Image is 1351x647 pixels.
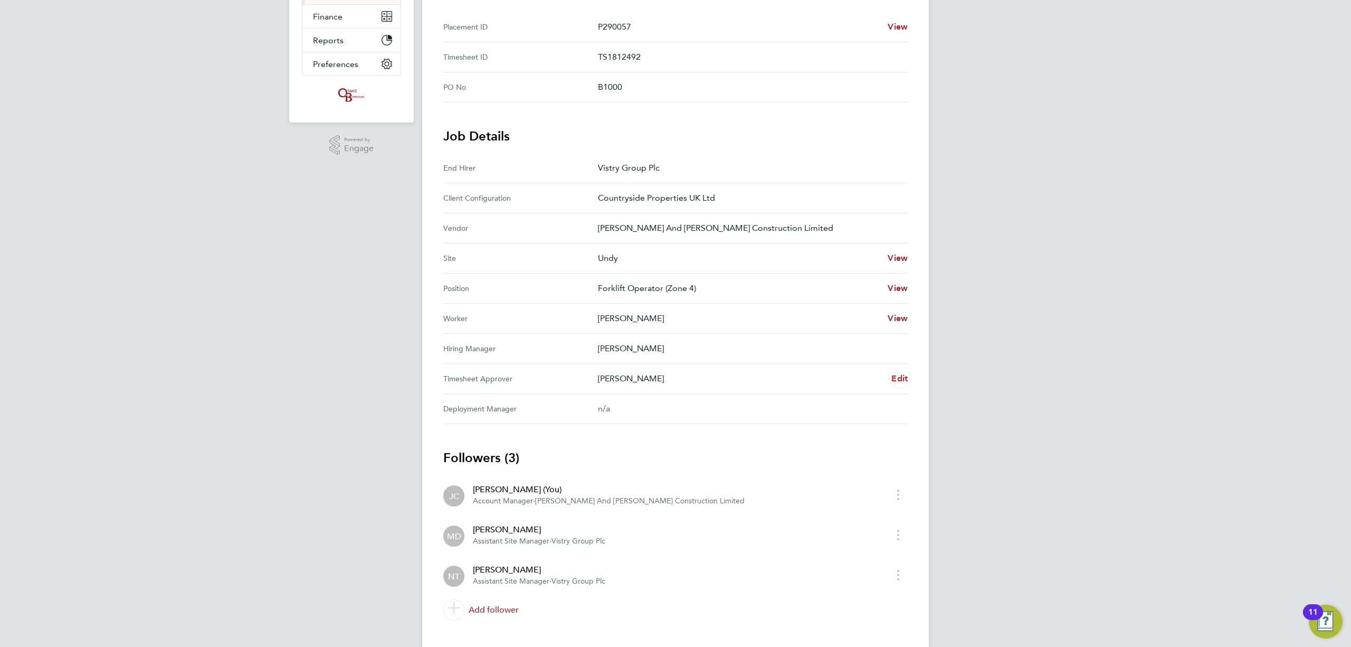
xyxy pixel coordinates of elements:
[549,537,551,546] span: ·
[598,252,879,265] p: Undy
[888,313,908,323] span: View
[443,485,464,507] div: James Crawley (You)
[598,402,891,415] div: n/a
[302,29,401,52] button: Reports
[889,486,908,503] button: timesheet menu
[598,81,899,93] p: B1000
[443,402,598,415] div: Deployment Manager
[449,490,459,502] span: JC
[443,526,464,547] div: Mark Doyle
[344,144,374,153] span: Engage
[888,22,908,32] span: View
[443,282,598,295] div: Position
[598,222,899,235] p: [PERSON_NAME] And [PERSON_NAME] Construction Limited
[443,595,908,625] a: Add follower
[888,283,908,293] span: View
[313,12,342,22] span: Finance
[549,577,551,586] span: ·
[443,21,598,33] div: Placement ID
[473,483,745,496] div: [PERSON_NAME] (You)
[888,253,908,263] span: View
[443,342,598,355] div: Hiring Manager
[551,537,605,546] span: Vistry Group Plc
[473,537,549,546] span: Assistant Site Manager
[443,449,908,466] h3: Followers (3)
[598,312,879,325] p: [PERSON_NAME]
[888,282,908,295] a: View
[448,570,460,582] span: NT
[447,530,461,542] span: MD
[443,252,598,265] div: Site
[443,81,598,93] div: PO No
[891,373,908,383] span: Edit
[598,282,879,295] p: Forklift Operator (Zone 4)
[598,192,899,204] p: Countryside Properties UK Ltd
[473,564,605,576] div: [PERSON_NAME]
[888,312,908,325] a: View
[889,567,908,583] button: timesheet menu
[473,496,533,505] span: Account Manager
[598,162,899,174] p: Vistry Group Plc
[473,577,549,586] span: Assistant Site Manager
[598,372,883,385] p: [PERSON_NAME]
[443,222,598,235] div: Vendor
[891,372,908,385] a: Edit
[344,135,374,144] span: Powered by
[598,342,899,355] p: [PERSON_NAME]
[1308,612,1318,626] div: 11
[598,21,879,33] p: P290057
[473,523,605,536] div: [PERSON_NAME]
[533,496,535,505] span: ·
[329,135,374,155] a: Powered byEngage
[888,252,908,265] a: View
[302,5,401,28] button: Finance
[443,566,464,587] div: Nathan Turner
[302,87,401,104] a: Go to home page
[888,21,908,33] a: View
[535,496,745,505] span: [PERSON_NAME] And [PERSON_NAME] Construction Limited
[551,577,605,586] span: Vistry Group Plc
[889,527,908,543] button: timesheet menu
[443,372,598,385] div: Timesheet Approver
[598,51,899,63] p: TS1812492
[313,35,344,45] span: Reports
[1309,605,1343,639] button: Open Resource Center, 11 new notifications
[443,51,598,63] div: Timesheet ID
[443,162,598,174] div: End Hirer
[302,52,401,76] button: Preferences
[336,87,367,104] img: oneillandbrennan-logo-retina.png
[313,59,358,69] span: Preferences
[443,312,598,325] div: Worker
[443,192,598,204] div: Client Configuration
[443,128,908,145] h3: Job Details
